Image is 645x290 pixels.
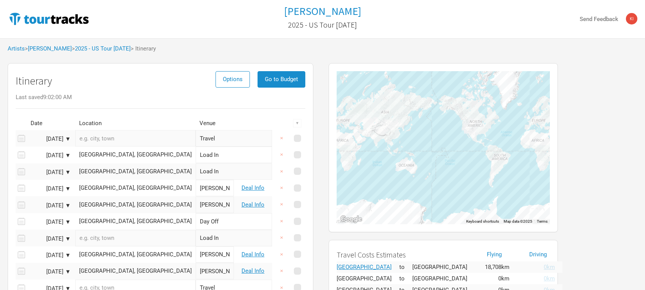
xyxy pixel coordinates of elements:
[580,16,618,23] strong: Send Feedback
[273,196,290,213] button: ×
[79,152,192,158] div: Brooklyn, United States
[273,263,290,279] button: ×
[293,119,301,127] div: ▼
[544,264,555,270] span: 0km
[196,230,272,246] input: Load In
[196,163,272,180] input: Load In
[273,147,290,163] button: ×
[79,268,192,274] div: Brooklyn, United States
[337,251,467,259] h2: Travel Costs Estimates
[29,169,71,175] div: [DATE] ▼
[72,46,131,52] span: >
[27,117,73,130] th: Date
[466,219,499,224] button: Keyboard shortcuts
[196,263,234,279] input: Barclay's Centre
[25,46,72,52] span: >
[8,11,90,26] img: TourTracks
[504,219,532,223] span: Map data ©2025
[412,273,475,284] td: [GEOGRAPHIC_DATA]
[241,184,264,191] a: Deal Info
[131,46,156,52] span: > Itinerary
[16,75,52,87] h1: Itinerary
[288,21,357,29] h2: 2025 - US Tour [DATE]
[462,127,465,130] div: Oakland Arena, Oakland, United States
[29,136,71,142] div: [DATE] ▼
[273,246,290,263] button: ×
[517,276,555,282] a: Change Travel Calculation Type To Driving
[544,275,555,282] span: 0km
[241,201,264,208] a: Deal Info
[399,273,412,284] td: to
[8,45,25,52] a: Artists
[412,261,475,273] td: [GEOGRAPHIC_DATA]
[223,76,243,83] span: Options
[284,4,361,18] h1: [PERSON_NAME]
[339,214,364,224] a: Open this area in Google Maps (opens a new window)
[79,185,192,191] div: Brooklyn, United States
[537,219,548,223] a: Terms
[475,132,478,135] div: Moody Centre, Austin, United States
[196,197,234,213] input: Barclay's Centre
[196,180,234,196] input: Barclay's Centre
[29,186,71,192] div: [DATE] ▼
[75,230,196,246] input: e.g. city, town
[399,261,412,273] td: to
[464,131,467,134] div: Pechanga Arena, San Diego, United States
[529,251,547,258] a: Driving
[273,213,290,230] button: ×
[337,273,399,284] td: [GEOGRAPHIC_DATA]
[29,269,71,275] div: [DATE] ▼
[196,130,272,147] input: Travel
[488,125,491,129] div: Barclay's Centre, Brooklyn, United States
[258,71,305,88] button: Go to Budget
[339,214,364,224] img: Google
[79,202,192,208] div: Brooklyn, United States
[196,117,234,130] th: Venue
[273,230,290,246] button: ×
[196,246,234,263] input: Barclay's Centre
[273,130,290,147] button: ×
[337,264,392,270] div: Perth, Australia
[273,163,290,180] button: ×
[29,203,71,209] div: [DATE] ▼
[75,130,196,147] input: e.g. city, town
[75,45,131,52] a: 2025 - US Tour [DATE]
[485,264,509,270] span: 18,708km
[29,153,71,158] div: [DATE] ▼
[258,76,305,83] a: Go to Budget
[498,275,509,282] span: 0km
[75,117,196,130] th: Location
[196,213,272,230] input: Day Off
[216,71,250,88] button: Options
[626,13,637,24] img: Kimberley
[29,236,71,242] div: [DATE] ▼
[79,218,192,224] div: Brooklyn, United States
[28,45,72,52] a: [PERSON_NAME]
[487,251,502,258] a: Flying
[288,17,357,33] a: 2025 - US Tour [DATE]
[284,5,361,17] a: [PERSON_NAME]
[464,130,467,133] div: Kia Forum, Los Angeles, United States
[29,219,71,225] div: [DATE] ▼
[480,124,483,127] div: United Center, Chicago, United States
[273,180,290,196] button: ×
[241,251,264,258] a: Deal Info
[29,253,71,258] div: [DATE] ▼
[517,264,555,270] a: Change Travel Calculation Type To Driving
[241,267,264,274] a: Deal Info
[196,147,272,163] input: Load In
[395,168,399,171] div: , Perth, Australia
[16,94,305,100] div: Last saved 9:02:00 AM
[79,169,192,174] div: Brooklyn, United States
[265,76,298,83] span: Go to Budget
[79,252,192,257] div: Brooklyn, United States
